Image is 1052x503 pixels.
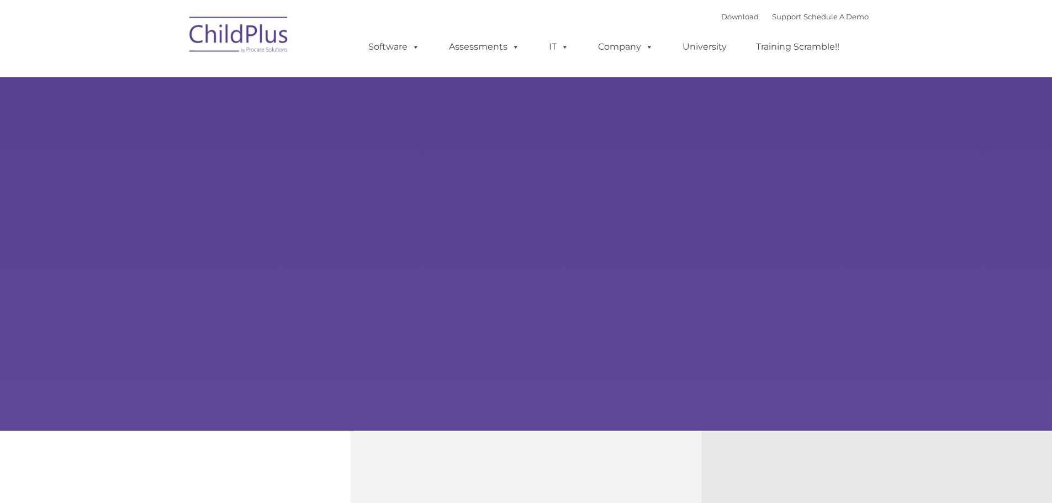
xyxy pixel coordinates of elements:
[438,36,531,58] a: Assessments
[721,12,759,21] a: Download
[803,12,869,21] a: Schedule A Demo
[184,9,294,64] img: ChildPlus by Procare Solutions
[672,36,738,58] a: University
[587,36,664,58] a: Company
[772,12,801,21] a: Support
[357,36,431,58] a: Software
[745,36,850,58] a: Training Scramble!!
[538,36,580,58] a: IT
[721,12,869,21] font: |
